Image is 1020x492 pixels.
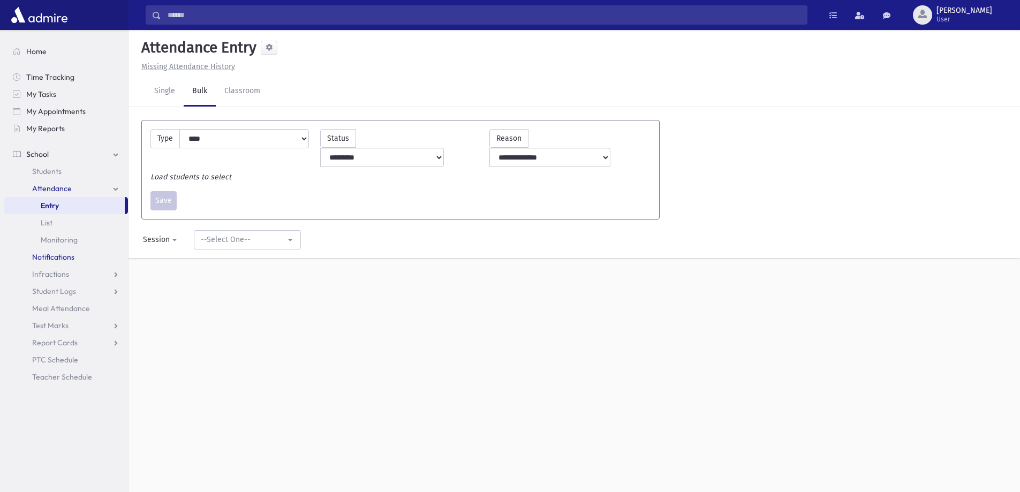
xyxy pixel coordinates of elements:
span: Test Marks [32,321,69,330]
a: Student Logs [4,283,128,300]
a: Meal Attendance [4,300,128,317]
span: School [26,149,49,159]
span: My Tasks [26,89,56,99]
span: Report Cards [32,338,78,347]
span: My Appointments [26,107,86,116]
label: Reason [489,129,528,148]
a: Time Tracking [4,69,128,86]
span: Home [26,47,47,56]
span: Meal Attendance [32,304,90,313]
a: Missing Attendance History [137,62,235,71]
div: Session [143,234,170,245]
span: Notifications [32,252,74,262]
span: Time Tracking [26,72,74,82]
a: Report Cards [4,334,128,351]
a: Monitoring [4,231,128,248]
a: Bulk [184,77,216,107]
button: --Select One-- [194,230,301,249]
span: Students [32,166,62,176]
span: PTC Schedule [32,355,78,365]
span: User [936,15,992,24]
span: List [41,218,52,228]
span: Infractions [32,269,69,279]
span: Student Logs [32,286,76,296]
a: Single [146,77,184,107]
a: My Tasks [4,86,128,103]
span: Monitoring [41,235,78,245]
button: Save [150,191,177,210]
u: Missing Attendance History [141,62,235,71]
label: Type [150,129,180,148]
img: AdmirePro [9,4,70,26]
a: PTC Schedule [4,351,128,368]
a: My Appointments [4,103,128,120]
a: School [4,146,128,163]
span: Teacher Schedule [32,372,92,382]
div: Load students to select [145,171,656,183]
a: Students [4,163,128,180]
span: [PERSON_NAME] [936,6,992,15]
a: My Reports [4,120,128,137]
span: My Reports [26,124,65,133]
a: Classroom [216,77,269,107]
label: Status [320,129,356,148]
span: Attendance [32,184,72,193]
a: Teacher Schedule [4,368,128,385]
a: Home [4,43,128,60]
a: Entry [4,197,125,214]
a: List [4,214,128,231]
a: Attendance [4,180,128,197]
input: Search [161,5,807,25]
span: Entry [41,201,59,210]
a: Test Marks [4,317,128,334]
div: --Select One-- [201,234,285,245]
button: Session [136,230,185,249]
h5: Attendance Entry [137,39,256,57]
a: Infractions [4,266,128,283]
a: Notifications [4,248,128,266]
